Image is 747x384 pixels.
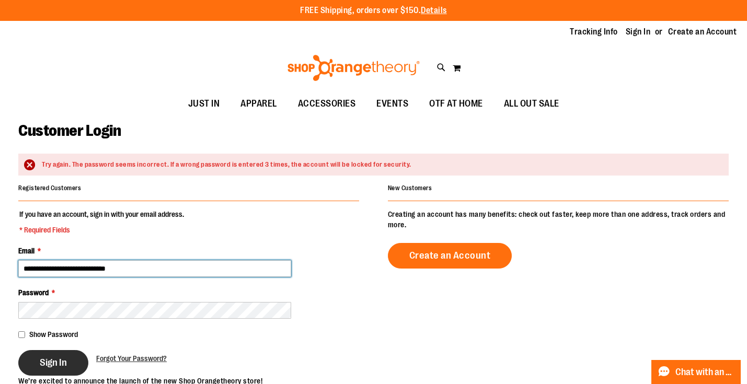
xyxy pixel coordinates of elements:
[18,184,81,192] strong: Registered Customers
[18,350,88,376] button: Sign In
[504,92,559,115] span: ALL OUT SALE
[18,122,121,139] span: Customer Login
[388,209,729,230] p: Creating an account has many benefits: check out faster, keep more than one address, track orders...
[42,160,718,170] div: Try again. The password seems incorrect. If a wrong password is entered 3 times, the account will...
[40,357,67,368] span: Sign In
[18,247,35,255] span: Email
[18,209,185,235] legend: If you have an account, sign in with your email address.
[18,288,49,297] span: Password
[19,225,184,235] span: * Required Fields
[409,250,491,261] span: Create an Account
[96,353,167,364] a: Forgot Your Password?
[388,243,512,269] a: Create an Account
[376,92,408,115] span: EVENTS
[188,92,220,115] span: JUST IN
[96,354,167,363] span: Forgot Your Password?
[298,92,356,115] span: ACCESSORIES
[651,360,741,384] button: Chat with an Expert
[570,26,618,38] a: Tracking Info
[626,26,651,38] a: Sign In
[421,6,447,15] a: Details
[675,367,734,377] span: Chat with an Expert
[668,26,737,38] a: Create an Account
[240,92,277,115] span: APPAREL
[300,5,447,17] p: FREE Shipping, orders over $150.
[429,92,483,115] span: OTF AT HOME
[388,184,432,192] strong: New Customers
[286,55,421,81] img: Shop Orangetheory
[29,330,78,339] span: Show Password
